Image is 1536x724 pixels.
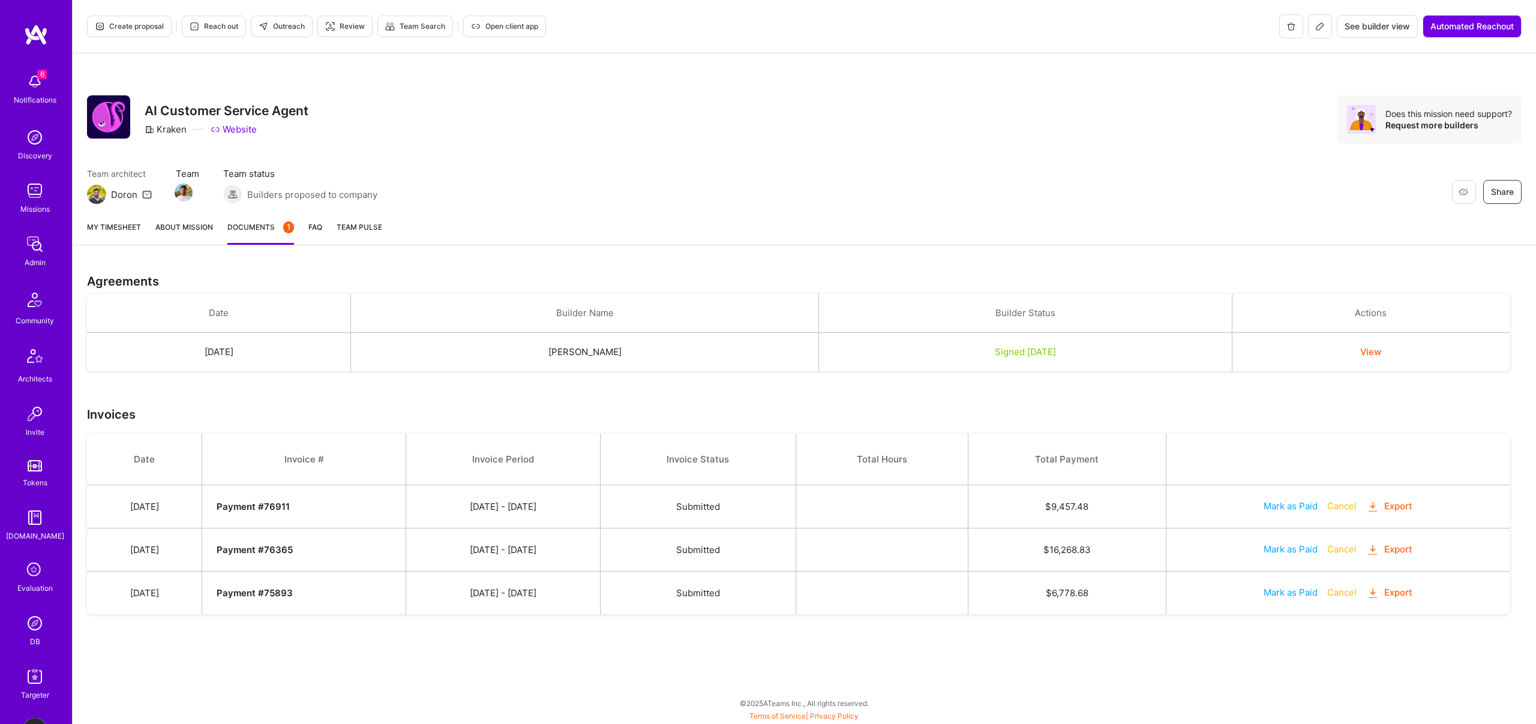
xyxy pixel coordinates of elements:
[1366,543,1413,557] button: Export
[406,485,600,528] td: [DATE] - [DATE]
[72,688,1536,718] div: © 2025 ATeams Inc., All rights reserved.
[227,221,294,245] a: Documents1
[37,70,47,79] span: 6
[251,16,313,37] button: Outreach
[406,434,600,485] th: Invoice Period
[308,221,322,245] a: FAQ
[325,22,335,31] i: icon Targeter
[351,333,819,372] td: [PERSON_NAME]
[23,476,47,489] div: Tokens
[227,221,294,233] span: Documents
[21,689,49,701] div: Targeter
[23,611,47,635] img: Admin Search
[1264,543,1318,555] button: Mark as Paid
[87,274,1522,289] h3: Agreements
[1459,187,1468,197] i: icon EyeClosed
[190,21,238,32] span: Reach out
[18,372,52,385] div: Architects
[337,223,382,232] span: Team Pulse
[796,434,968,485] th: Total Hours
[155,221,213,245] a: About Mission
[23,559,46,582] i: icon SelectionTeam
[819,294,1232,333] th: Builder Status
[30,635,40,648] div: DB
[26,426,44,438] div: Invite
[1430,20,1514,32] span: Automated Reachout
[20,286,49,314] img: Community
[1366,543,1380,557] i: icon OrangeDownload
[211,123,257,136] a: Website
[217,587,293,599] strong: Payment # 75893
[87,407,1522,422] h3: Invoices
[676,544,720,555] span: Submitted
[1385,108,1512,119] div: Does this mission need support?
[247,188,377,201] span: Builders proposed to company
[968,434,1166,485] th: Total Payment
[142,190,152,199] i: icon Mail
[1385,119,1512,131] div: Request more builders
[676,587,720,599] span: Submitted
[223,167,377,180] span: Team status
[471,21,538,32] span: Open client app
[385,21,445,32] span: Team Search
[87,333,351,372] td: [DATE]
[1360,346,1381,358] button: View
[676,501,720,512] span: Submitted
[351,294,819,333] th: Builder Name
[968,572,1166,615] td: $ 6,778.68
[1327,586,1357,599] button: Cancel
[23,70,47,94] img: bell
[1232,294,1510,333] th: Actions
[1366,587,1380,600] i: icon OrangeDownload
[810,711,859,720] a: Privacy Policy
[1264,500,1318,512] button: Mark as Paid
[283,221,294,233] div: 1
[325,21,365,32] span: Review
[968,485,1166,528] td: $ 9,457.48
[217,544,293,555] strong: Payment # 76365
[377,16,453,37] button: Team Search
[968,528,1166,572] td: $ 16,268.83
[28,460,42,471] img: tokens
[1345,20,1410,32] span: See builder view
[87,221,141,245] a: My timesheet
[600,434,796,485] th: Invoice Status
[145,125,154,134] i: icon CompanyGray
[87,572,202,615] td: [DATE]
[145,103,308,118] h3: AI Customer Service Agent
[87,185,106,204] img: Team Architect
[176,167,199,180] span: Team
[337,221,382,245] a: Team Pulse
[406,528,600,572] td: [DATE] - [DATE]
[1366,500,1380,514] i: icon OrangeDownload
[23,506,47,530] img: guide book
[95,21,164,32] span: Create proposal
[223,185,242,204] img: Builders proposed to company
[1366,500,1413,513] button: Export
[111,188,137,201] div: Doron
[87,294,351,333] th: Date
[17,582,53,594] div: Evaluation
[317,16,373,37] button: Review
[1347,105,1376,134] img: Avatar
[406,572,600,615] td: [DATE] - [DATE]
[87,434,202,485] th: Date
[175,184,193,202] img: Team Member Avatar
[1264,586,1318,599] button: Mark as Paid
[87,485,202,528] td: [DATE]
[463,16,546,37] button: Open client app
[18,149,52,162] div: Discovery
[749,711,806,720] a: Terms of Service
[14,94,56,106] div: Notifications
[1327,543,1357,555] button: Cancel
[25,256,46,269] div: Admin
[87,16,172,37] button: Create proposal
[20,203,50,215] div: Missions
[23,232,47,256] img: admin teamwork
[24,24,48,46] img: logo
[833,346,1217,358] div: Signed [DATE]
[23,179,47,203] img: teamwork
[1337,15,1418,38] button: See builder view
[87,167,152,180] span: Team architect
[23,402,47,426] img: Invite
